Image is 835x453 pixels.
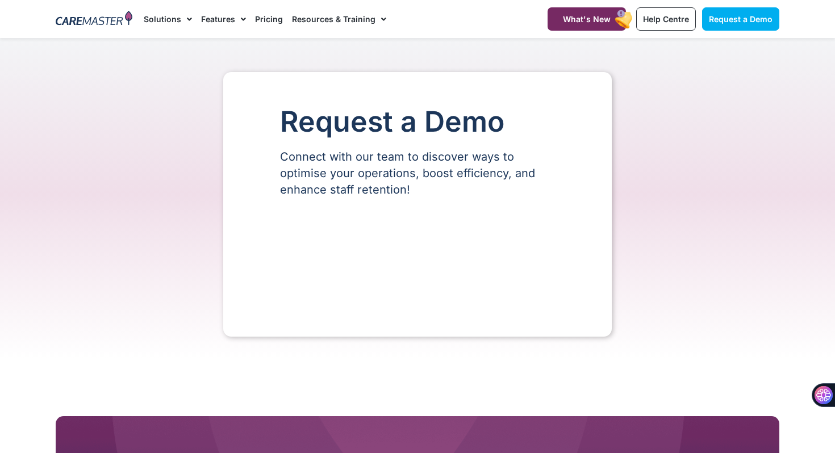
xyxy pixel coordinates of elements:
a: Request a Demo [702,7,779,31]
img: CareMaster Logo [56,11,132,28]
a: What's New [548,7,626,31]
h1: Request a Demo [280,106,555,137]
p: Connect with our team to discover ways to optimise your operations, boost efficiency, and enhance... [280,149,555,198]
span: Request a Demo [709,14,773,24]
span: Help Centre [643,14,689,24]
iframe: Form 0 [280,217,555,303]
a: Help Centre [636,7,696,31]
span: What's New [563,14,611,24]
